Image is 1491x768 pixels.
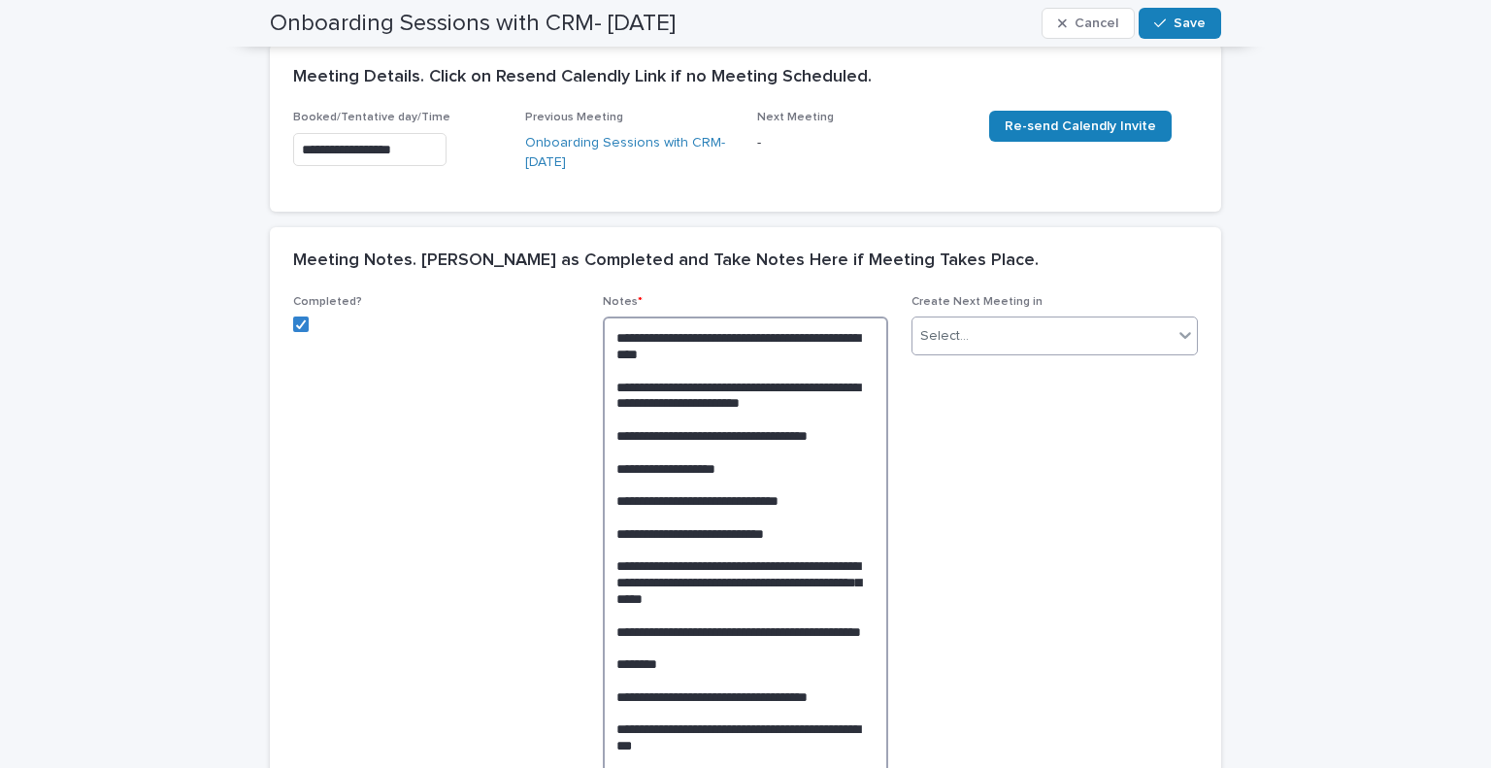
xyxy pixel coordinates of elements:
span: Re-send Calendly Invite [1005,119,1156,133]
a: Onboarding Sessions with CRM- [DATE] [525,133,734,174]
div: Select... [920,326,969,347]
button: Cancel [1042,8,1135,39]
h2: Meeting Details. Click on Resend Calendly Link if no Meeting Scheduled. [293,67,872,88]
button: Save [1139,8,1221,39]
span: Save [1174,17,1206,30]
p: - [757,133,966,153]
span: Completed? [293,296,362,308]
span: Next Meeting [757,112,834,123]
h2: Meeting Notes. [PERSON_NAME] as Completed and Take Notes Here if Meeting Takes Place. [293,250,1039,272]
h2: Onboarding Sessions with CRM- [DATE] [270,10,676,38]
span: Cancel [1075,17,1118,30]
span: Previous Meeting [525,112,623,123]
span: Create Next Meeting in [911,296,1043,308]
a: Re-send Calendly Invite [989,111,1172,142]
span: Notes [603,296,643,308]
span: Booked/Tentative day/Time [293,112,450,123]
